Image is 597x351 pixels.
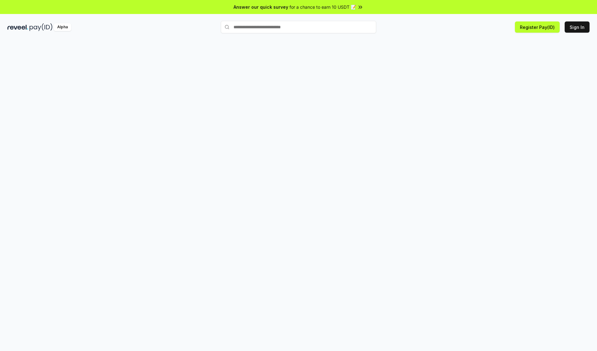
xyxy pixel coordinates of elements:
img: pay_id [30,23,53,31]
button: Register Pay(ID) [515,21,560,33]
button: Sign In [565,21,590,33]
span: Answer our quick survey [234,4,288,10]
span: for a chance to earn 10 USDT 📝 [289,4,356,10]
img: reveel_dark [7,23,28,31]
div: Alpha [54,23,71,31]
